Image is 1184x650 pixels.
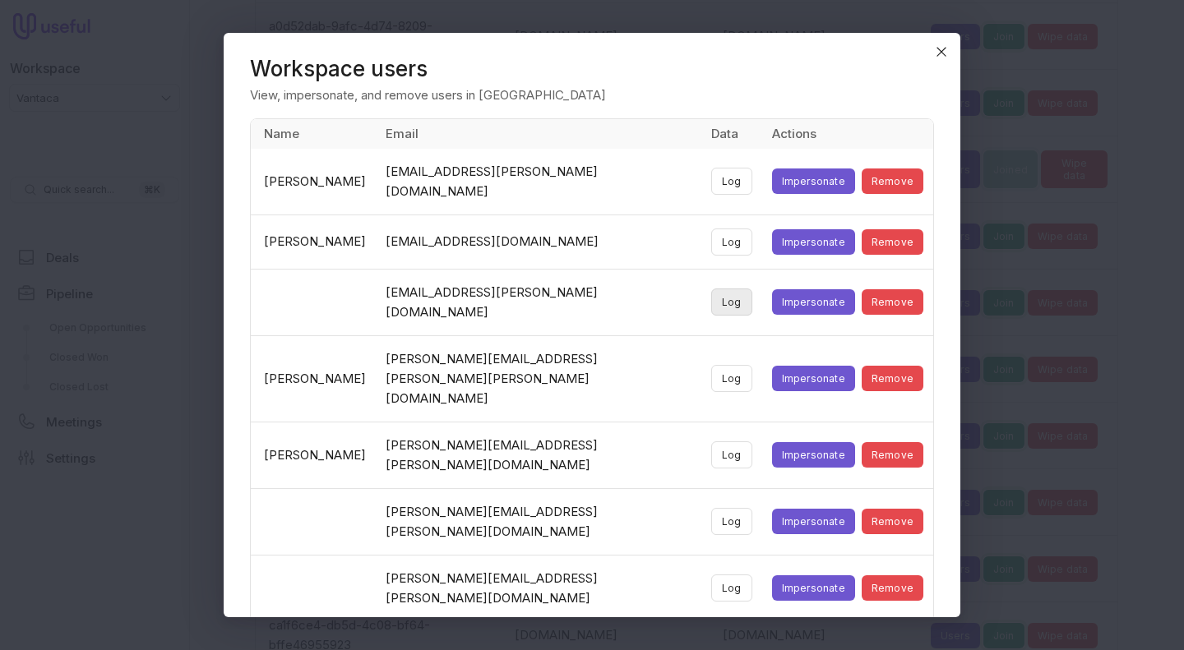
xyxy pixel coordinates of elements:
[701,119,762,149] th: Data
[711,168,752,195] button: Log
[376,488,701,555] td: [PERSON_NAME][EMAIL_ADDRESS][PERSON_NAME][DOMAIN_NAME]
[862,442,923,468] button: Remove
[862,575,923,601] button: Remove
[251,214,376,269] td: [PERSON_NAME]
[376,422,701,488] td: [PERSON_NAME][EMAIL_ADDRESS][PERSON_NAME][DOMAIN_NAME]
[711,574,752,602] button: Log
[772,575,855,601] button: Impersonate
[862,366,923,391] button: Remove
[711,288,752,316] button: Log
[772,229,855,255] button: Impersonate
[376,119,701,149] th: Email
[762,119,933,149] th: Actions
[251,149,376,215] td: [PERSON_NAME]
[376,149,701,215] td: [EMAIL_ADDRESS][PERSON_NAME][DOMAIN_NAME]
[376,214,701,269] td: [EMAIL_ADDRESS][DOMAIN_NAME]
[376,335,701,422] td: [PERSON_NAME][EMAIL_ADDRESS][PERSON_NAME][PERSON_NAME][DOMAIN_NAME]
[862,168,923,194] button: Remove
[250,85,934,105] p: View, impersonate, and remove users in [GEOGRAPHIC_DATA]
[376,269,701,335] td: [EMAIL_ADDRESS][PERSON_NAME][DOMAIN_NAME]
[772,366,855,391] button: Impersonate
[251,119,376,149] th: Name
[929,39,954,64] button: Close
[711,441,752,468] button: Log
[711,508,752,535] button: Log
[711,228,752,256] button: Log
[862,509,923,534] button: Remove
[711,365,752,392] button: Log
[250,59,934,79] header: Workspace users
[862,229,923,255] button: Remove
[772,168,855,194] button: Impersonate
[251,335,376,422] td: [PERSON_NAME]
[376,555,701,621] td: [PERSON_NAME][EMAIL_ADDRESS][PERSON_NAME][DOMAIN_NAME]
[862,289,923,315] button: Remove
[772,442,855,468] button: Impersonate
[772,509,855,534] button: Impersonate
[772,289,855,315] button: Impersonate
[251,422,376,488] td: [PERSON_NAME]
